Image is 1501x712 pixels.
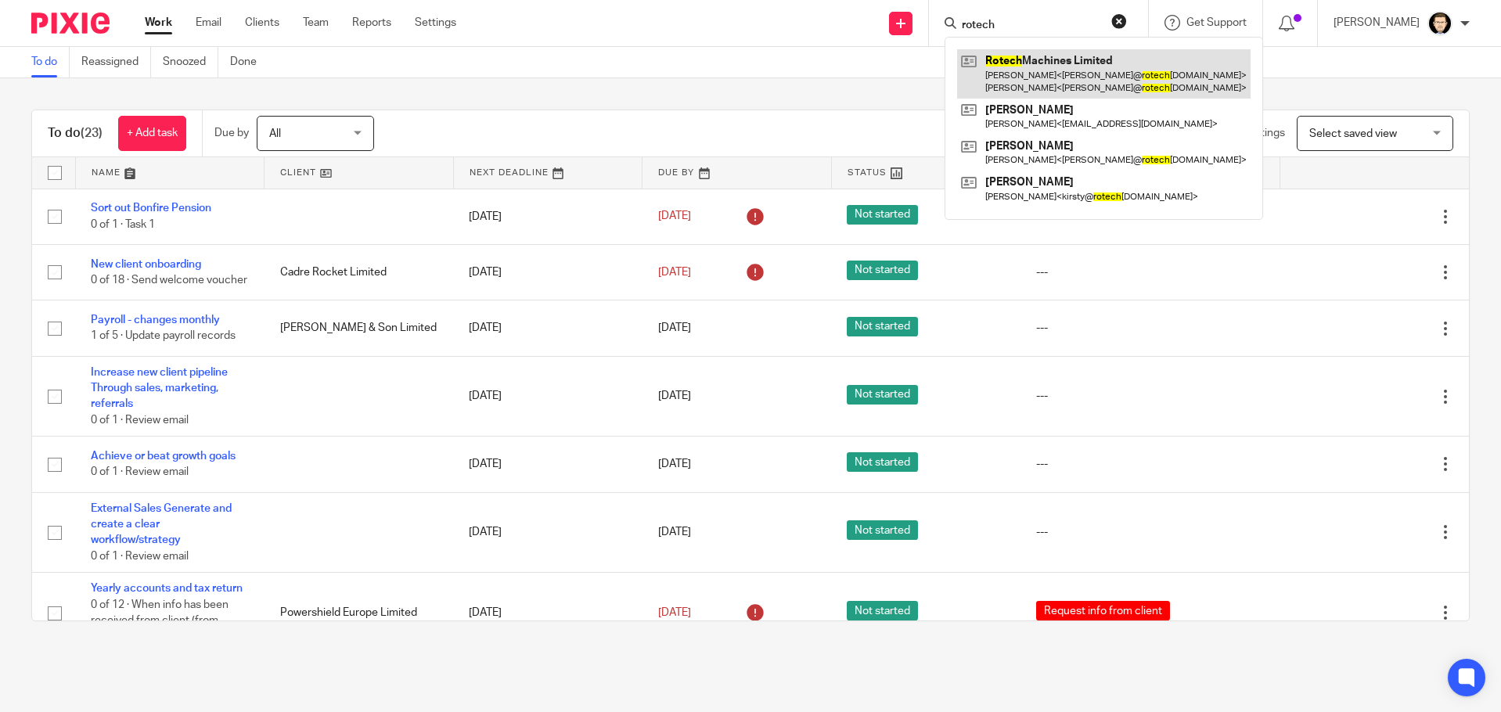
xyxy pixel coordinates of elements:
[1427,11,1452,36] img: DavidBlack.format_png.resize_200x.png
[1309,128,1397,139] span: Select saved view
[145,15,172,31] a: Work
[91,275,247,286] span: 0 of 18 · Send welcome voucher
[453,573,643,653] td: [DATE]
[1111,13,1127,29] button: Clear
[453,244,643,300] td: [DATE]
[1036,524,1264,540] div: ---
[91,451,236,462] a: Achieve or beat growth goals
[31,47,70,77] a: To do
[658,607,691,618] span: [DATE]
[847,385,918,405] span: Not started
[453,492,643,573] td: [DATE]
[658,527,691,538] span: [DATE]
[91,367,228,410] a: Increase new client pipeline Through sales, marketing, referrals
[265,573,454,653] td: Powershield Europe Limited
[847,261,918,280] span: Not started
[91,415,189,426] span: 0 of 1 · Review email
[1036,320,1264,336] div: ---
[847,317,918,336] span: Not started
[453,189,643,244] td: [DATE]
[352,15,391,31] a: Reports
[91,219,155,230] span: 0 of 1 · Task 1
[196,15,221,31] a: Email
[31,13,110,34] img: Pixie
[48,125,103,142] h1: To do
[847,205,918,225] span: Not started
[658,458,691,469] span: [DATE]
[91,551,189,562] span: 0 of 1 · Review email
[91,259,201,270] a: New client onboarding
[81,47,151,77] a: Reassigned
[1036,456,1264,472] div: ---
[1186,17,1247,28] span: Get Support
[265,244,454,300] td: Cadre Rocket Limited
[453,356,643,437] td: [DATE]
[847,452,918,472] span: Not started
[91,203,211,214] a: Sort out Bonfire Pension
[658,267,691,278] span: [DATE]
[265,300,454,356] td: [PERSON_NAME] & Son Limited
[230,47,268,77] a: Done
[658,390,691,401] span: [DATE]
[163,47,218,77] a: Snoozed
[1334,15,1420,31] p: [PERSON_NAME]
[214,125,249,141] p: Due by
[91,467,189,478] span: 0 of 1 · Review email
[269,128,281,139] span: All
[245,15,279,31] a: Clients
[1036,264,1264,280] div: ---
[91,331,236,342] span: 1 of 5 · Update payroll records
[658,322,691,333] span: [DATE]
[118,116,186,151] a: + Add task
[658,211,691,222] span: [DATE]
[415,15,456,31] a: Settings
[847,520,918,540] span: Not started
[960,19,1101,33] input: Search
[91,583,243,594] a: Yearly accounts and tax return
[453,437,643,492] td: [DATE]
[91,315,220,325] a: Payroll - changes monthly
[453,300,643,356] td: [DATE]
[1036,388,1264,404] div: ---
[81,127,103,139] span: (23)
[1036,601,1170,620] span: Request info from client
[91,599,229,642] span: 0 of 12 · When info has been received from client (from automated email or you...
[303,15,329,31] a: Team
[847,601,918,620] span: Not started
[91,503,232,546] a: External Sales Generate and create a clear workflow/strategy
